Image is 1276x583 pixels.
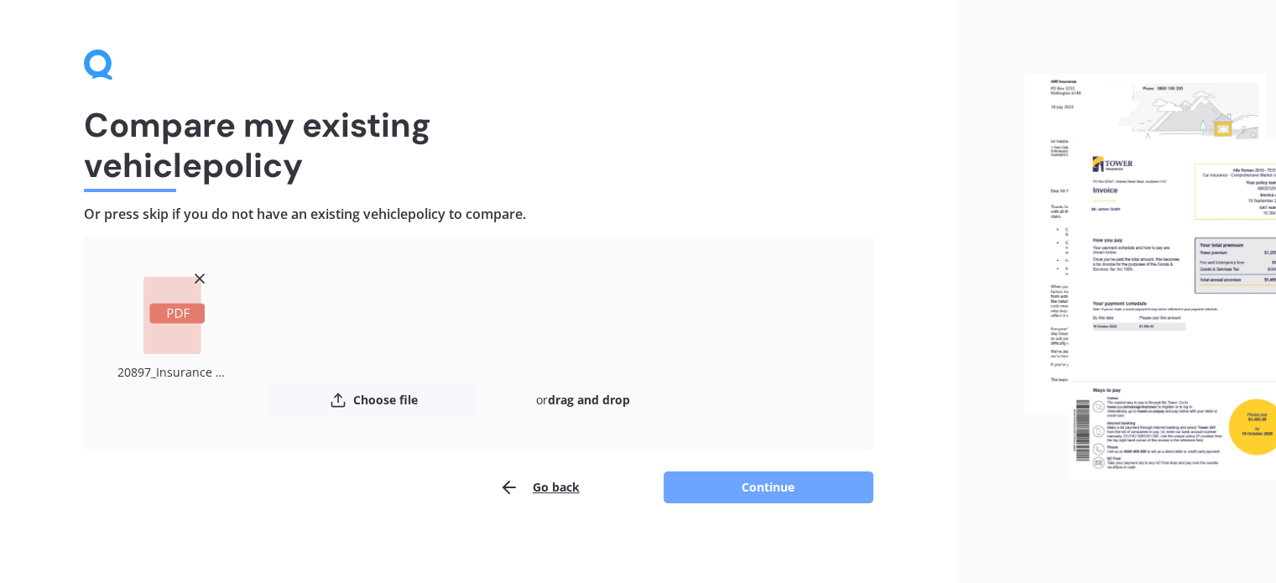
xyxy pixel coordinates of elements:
[1024,74,1276,481] img: files.webp
[664,471,873,503] button: Continue
[499,471,580,504] button: Go back
[84,105,873,185] h1: Compare my existing vehicle policy
[117,361,231,383] div: 20897_Insurance Summary_2025 01 22.pdf
[478,383,688,417] div: or
[268,383,478,417] button: Choose file
[84,206,873,223] h4: Or press skip if you do not have an existing vehicle policy to compare.
[548,392,630,408] b: drag and drop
